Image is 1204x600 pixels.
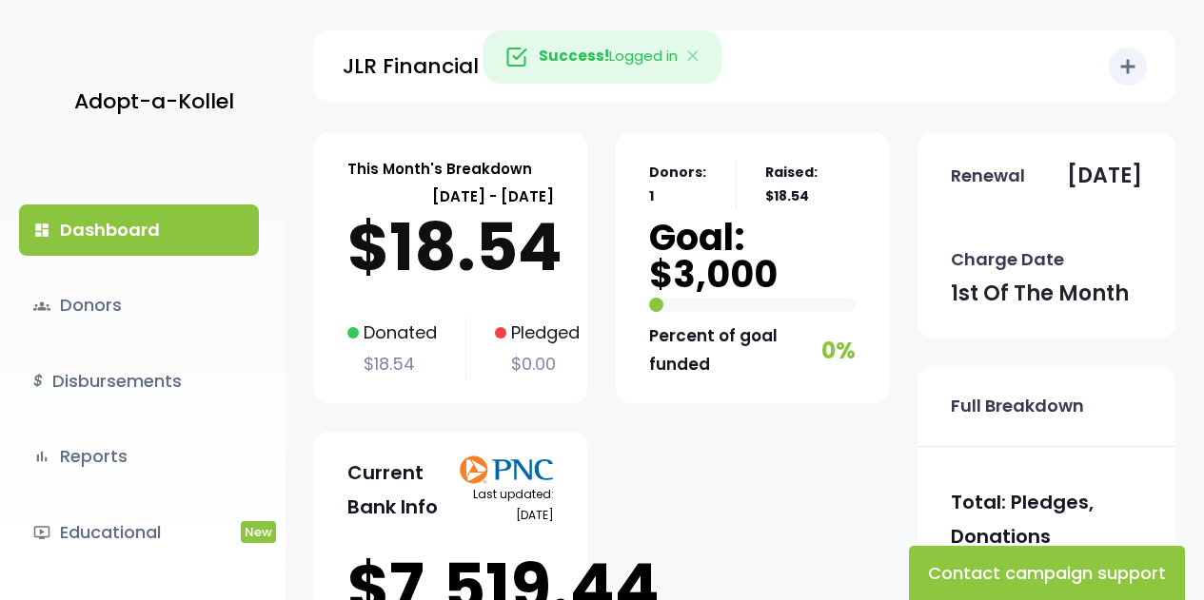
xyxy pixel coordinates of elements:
a: $Disbursements [19,356,259,407]
p: [DATE] [1067,157,1142,195]
p: [DATE] - [DATE] [347,184,554,209]
p: 1st of the month [951,275,1129,313]
p: Last updated: [DATE] [459,484,554,525]
p: Renewal [951,161,1025,191]
p: Percent of goal funded [649,321,817,379]
p: Raised: $18.54 [765,161,855,208]
p: Donated [347,318,437,348]
i: bar_chart [33,448,50,465]
button: Contact campaign support [909,546,1185,600]
i: ondemand_video [33,524,50,541]
a: ondemand_videoEducationalNew [19,507,259,558]
img: PNClogo.svg [459,455,554,484]
p: Charge Date [951,244,1064,275]
i: dashboard [33,222,50,239]
p: $18.54 [347,349,437,379]
a: bar_chartReports [19,431,259,482]
a: groupsDonors [19,280,259,331]
button: add [1109,48,1147,86]
a: dashboardDashboard [19,204,259,256]
p: JLR Financial Group [343,48,551,86]
p: Full Breakdown [951,391,1084,421]
a: Adopt-a-Kollel [65,55,234,147]
p: Pledged [495,318,580,348]
strong: Success! [539,46,609,66]
button: Close [666,31,721,83]
i: add [1116,55,1139,78]
p: Adopt-a-Kollel [74,83,234,121]
i: $ [33,368,43,396]
div: Logged in [483,30,721,84]
p: Current Bank Info [347,455,459,524]
span: groups [33,298,50,315]
p: This Month's Breakdown [347,156,532,182]
p: 0% [821,330,856,371]
p: Total: Pledges, Donations [951,485,1143,553]
p: $0.00 [495,349,580,379]
p: Donors: 1 [649,161,708,208]
p: $18.54 [347,209,554,285]
p: Goal: $3,000 [649,219,856,293]
span: New [241,521,276,543]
